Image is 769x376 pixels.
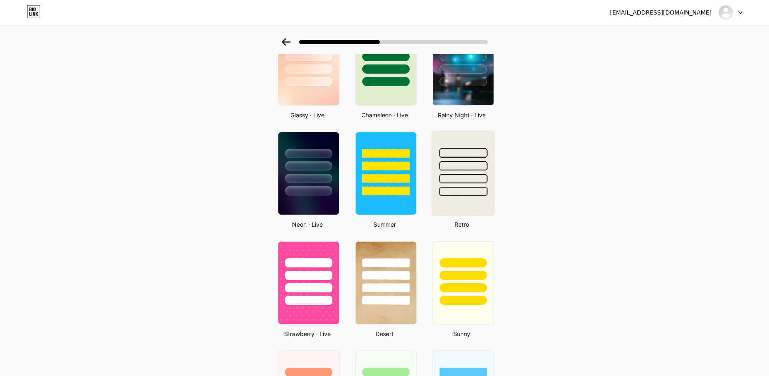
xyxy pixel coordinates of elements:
div: Neon · Live [275,220,339,229]
div: Sunny [430,329,494,338]
div: Summer [353,220,417,229]
div: Glassy · Live [275,111,339,119]
img: retro.jpg [432,131,494,216]
div: [EMAIL_ADDRESS][DOMAIN_NAME] [610,8,712,17]
div: Strawberry · Live [275,329,339,338]
div: Chameleon · Live [353,111,417,119]
div: Desert [353,329,417,338]
img: tractorevolution [718,5,734,20]
div: Retro [430,220,494,229]
div: Rainy Night · Live [430,111,494,119]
